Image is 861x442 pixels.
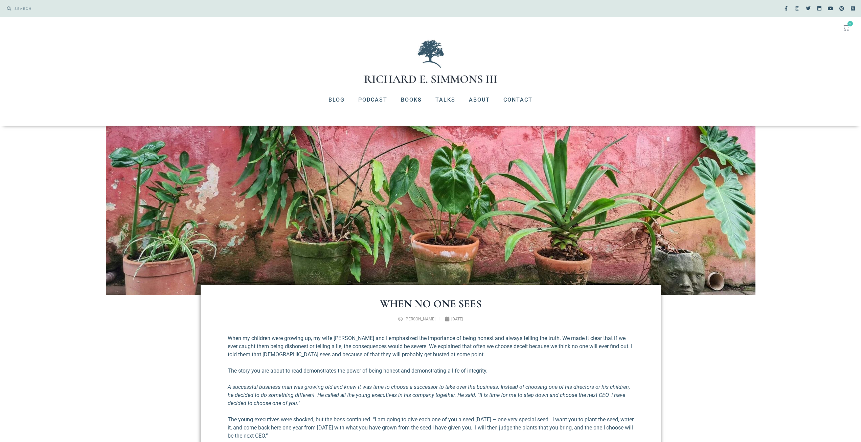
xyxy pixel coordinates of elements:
[228,367,634,375] p: The story you are about to read demonstrates the power of being honest and demonstrating a life o...
[394,91,429,109] a: Books
[106,126,755,295] img: nath-c-_LeygENYcvI-unsplash
[429,91,462,109] a: Talks
[497,91,539,109] a: Contact
[847,21,853,26] span: 0
[445,316,463,322] a: [DATE]
[228,334,634,359] p: When my children were growing up, my wife [PERSON_NAME] and I emphasized the importance of being ...
[228,298,634,309] h1: When No One Sees
[462,91,497,109] a: About
[228,416,634,440] p: The young executives were shocked, but the boss continued. “I am going to give each one of you a ...
[405,317,439,321] span: [PERSON_NAME] III
[835,20,858,35] a: 0
[322,91,352,109] a: Blog
[451,317,463,321] time: [DATE]
[228,384,630,406] em: A successful business man was growing old and knew it was time to choose a successor to take over...
[11,3,427,14] input: SEARCH
[352,91,394,109] a: Podcast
